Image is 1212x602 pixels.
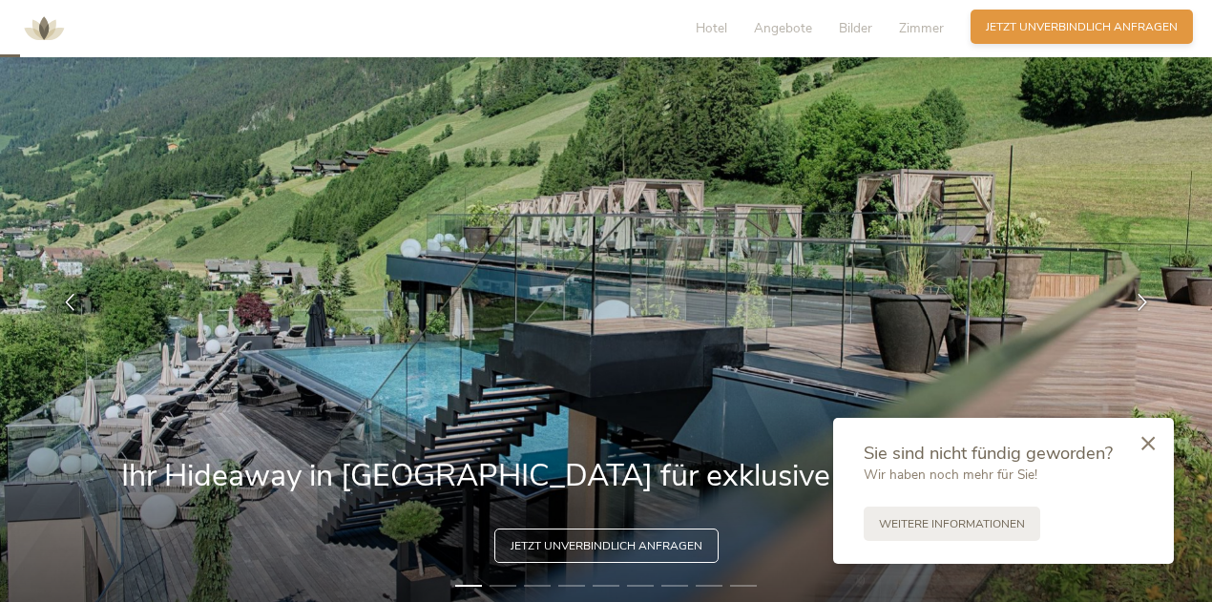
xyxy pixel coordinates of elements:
[511,538,702,554] span: Jetzt unverbindlich anfragen
[15,23,73,33] a: AMONTI & LUNARIS Wellnessresort
[839,19,872,37] span: Bilder
[696,19,727,37] span: Hotel
[754,19,812,37] span: Angebote
[986,19,1178,35] span: Jetzt unverbindlich anfragen
[879,516,1025,532] span: Weitere Informationen
[864,466,1037,484] span: Wir haben noch mehr für Sie!
[864,507,1040,541] a: Weitere Informationen
[864,441,1113,465] span: Sie sind nicht fündig geworden?
[899,19,944,37] span: Zimmer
